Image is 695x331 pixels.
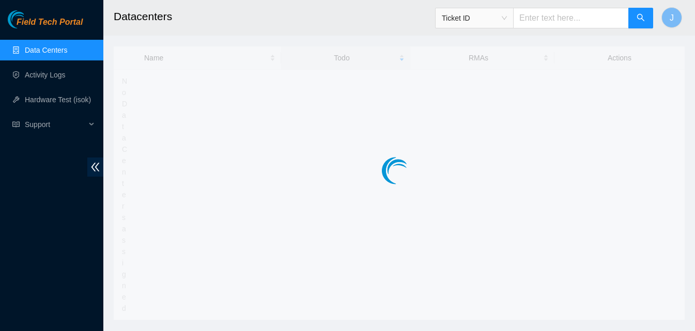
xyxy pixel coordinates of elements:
[8,19,83,32] a: Akamai TechnologiesField Tech Portal
[17,18,83,27] span: Field Tech Portal
[25,71,66,79] a: Activity Logs
[25,114,86,135] span: Support
[670,11,674,24] span: J
[12,121,20,128] span: read
[25,96,91,104] a: Hardware Test (isok)
[661,7,682,28] button: J
[637,13,645,23] span: search
[25,46,67,54] a: Data Centers
[442,10,507,26] span: Ticket ID
[628,8,653,28] button: search
[87,157,103,177] span: double-left
[8,10,52,28] img: Akamai Technologies
[513,8,629,28] input: Enter text here...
